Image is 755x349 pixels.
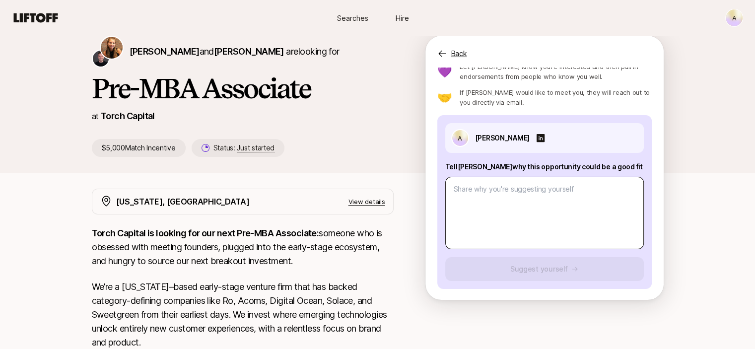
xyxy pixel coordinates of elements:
[92,226,394,268] p: someone who is obsessed with meeting founders, plugged into the early-stage ecosystem, and hungry...
[199,46,283,57] span: and
[445,161,644,173] p: Tell [PERSON_NAME] why this opportunity could be a good fit
[92,139,186,157] p: $5,000 Match Incentive
[451,48,467,60] p: Back
[437,66,452,77] p: 💜
[213,142,275,154] p: Status:
[93,51,109,67] img: Christopher Harper
[337,13,368,23] span: Searches
[130,45,340,59] p: are looking for
[116,195,250,208] p: [US_STATE], [GEOGRAPHIC_DATA]
[475,132,530,144] p: [PERSON_NAME]
[458,132,462,144] p: A
[437,91,452,103] p: 🤝
[725,9,743,27] button: A
[130,46,200,57] span: [PERSON_NAME]
[214,46,284,57] span: [PERSON_NAME]
[732,12,737,24] p: A
[460,62,651,81] p: Let [PERSON_NAME] know you’re interested and then pull in endorsements from people who know you w...
[101,111,155,121] a: Torch Capital
[348,197,385,207] p: View details
[237,143,275,152] span: Just started
[92,73,394,103] h1: Pre-MBA Associate
[460,87,651,107] p: If [PERSON_NAME] would like to meet you, they will reach out to you directly via email.
[378,9,427,27] a: Hire
[92,110,99,123] p: at
[92,228,319,238] strong: Torch Capital is looking for our next Pre-MBA Associate:
[396,13,409,23] span: Hire
[328,9,378,27] a: Searches
[101,37,123,59] img: Katie Reiner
